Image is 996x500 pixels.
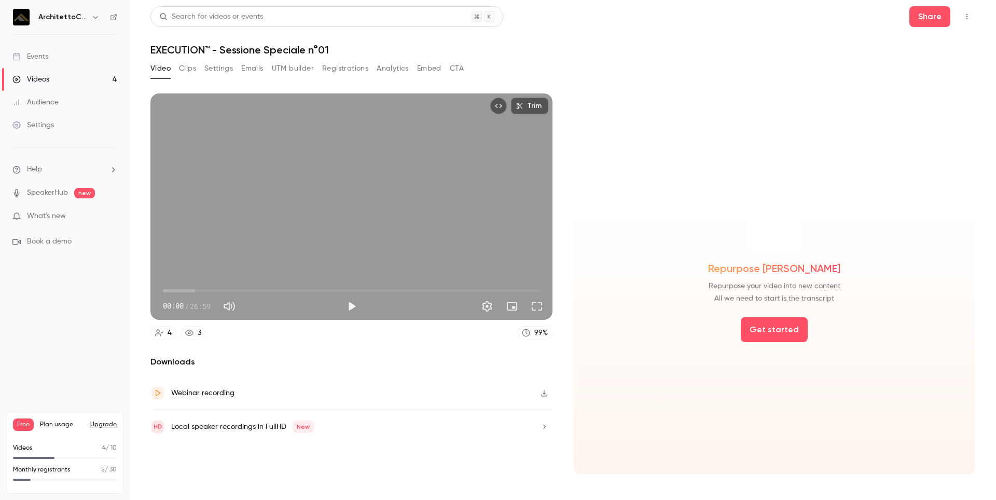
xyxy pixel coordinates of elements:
div: Events [12,51,48,62]
button: Settings [477,296,497,317]
button: Share [909,6,950,27]
p: / 30 [101,465,117,475]
button: Emails [241,60,263,77]
button: Upgrade [90,421,117,429]
div: Webinar recording [171,387,234,399]
span: Free [13,418,34,431]
div: 4 [168,328,172,339]
button: Clips [179,60,196,77]
button: Play [341,296,362,317]
button: Full screen [527,296,547,317]
span: Help [27,164,42,175]
a: 4 [150,326,176,340]
li: help-dropdown-opener [12,164,117,175]
h2: Downloads [150,356,552,368]
button: Embed [417,60,441,77]
button: Top Bar Actions [959,8,975,25]
div: 00:00 [163,301,211,312]
button: Mute [219,296,240,317]
span: 00:00 [163,301,184,312]
div: Local speaker recordings in FullHD [171,421,314,433]
span: 4 [102,445,106,451]
button: Analytics [377,60,409,77]
span: Book a demo [27,236,72,247]
span: new [74,188,95,198]
button: Registrations [322,60,368,77]
span: 26:59 [190,301,211,312]
button: Embed video [490,98,507,114]
h6: ArchitettoClub [38,12,87,22]
span: / [185,301,189,312]
button: Settings [204,60,233,77]
p: Videos [13,443,33,453]
button: Video [150,60,171,77]
a: SpeakerHub [27,187,68,198]
div: Search for videos or events [159,11,263,22]
span: 5 [101,467,105,473]
a: 99% [517,326,552,340]
div: 99 % [534,328,548,339]
button: UTM builder [272,60,314,77]
p: Monthly registrants [13,465,71,475]
img: ArchitettoClub [13,9,30,25]
div: 3 [198,328,201,339]
span: Repurpose [PERSON_NAME] [708,261,840,276]
button: Turn on miniplayer [502,296,522,317]
span: What's new [27,211,66,222]
p: / 10 [102,443,117,453]
h1: EXECUTION™ - Sessione Speciale n°01 [150,44,975,56]
a: 3 [181,326,206,340]
span: Repurpose your video into new content All we need to start is the transcript [709,280,840,305]
div: Settings [12,120,54,130]
span: New [293,421,314,433]
div: Audience [12,97,59,107]
button: Trim [511,98,548,114]
button: Get started [741,317,808,342]
button: CTA [450,60,464,77]
div: Videos [12,74,49,85]
span: Plan usage [40,421,84,429]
